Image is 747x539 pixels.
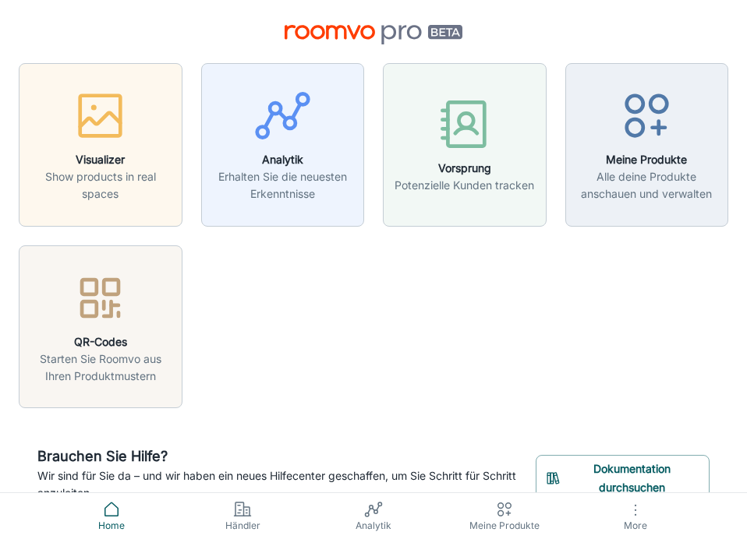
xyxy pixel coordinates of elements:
[19,318,182,333] a: QR-CodesStarten Sie Roomvo aus Ihren Produktmustern
[308,493,439,539] a: Analytik
[570,493,701,539] button: More
[383,63,547,227] button: VorsprungPotenzielle Kunden tracken
[317,519,430,533] span: Analytik
[579,520,692,531] span: More
[37,467,529,502] p: Wir sind für Sie da – und wir haben ein neues Hilfecenter geschaffen, um Sie Schritt für Schritt ...
[19,245,182,409] button: QR-CodesStarten Sie Roomvo aus Ihren Produktmustern
[575,168,719,203] p: Alle deine Produkte anschauen und verwalten
[29,351,172,385] p: Starten Sie Roomvo aus Ihren Produktmustern
[29,151,172,168] h6: Visualizer
[395,177,534,194] p: Potenzielle Kunden tracken
[37,446,529,467] h6: Brauchen Sie Hilfe?
[29,168,172,203] p: Show products in real spaces
[19,63,182,227] button: VisualizerShow products in real spaces
[46,493,177,539] a: Home
[29,333,172,351] h6: QR-Codes
[211,151,355,168] h6: Analytik
[186,519,299,533] span: Händler
[285,25,463,44] img: Roomvo PRO Beta
[565,63,729,227] button: Meine ProdukteAlle deine Produkte anschauen und verwalten
[395,160,534,177] h6: Vorsprung
[565,136,729,151] a: Meine ProdukteAlle deine Produkte anschauen und verwalten
[383,136,547,151] a: VorsprungPotenzielle Kunden tracken
[201,136,365,151] a: AnalytikErhalten Sie die neuesten Erkenntnisse
[177,493,308,539] a: Händler
[439,493,570,539] a: Meine Produkte
[536,469,710,484] a: Dokumentation durchsuchen
[211,168,355,203] p: Erhalten Sie die neuesten Erkenntnisse
[536,455,710,502] button: Dokumentation durchsuchen
[448,519,561,533] span: Meine Produkte
[55,519,168,533] span: Home
[201,63,365,227] button: AnalytikErhalten Sie die neuesten Erkenntnisse
[575,151,719,168] h6: Meine Produkte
